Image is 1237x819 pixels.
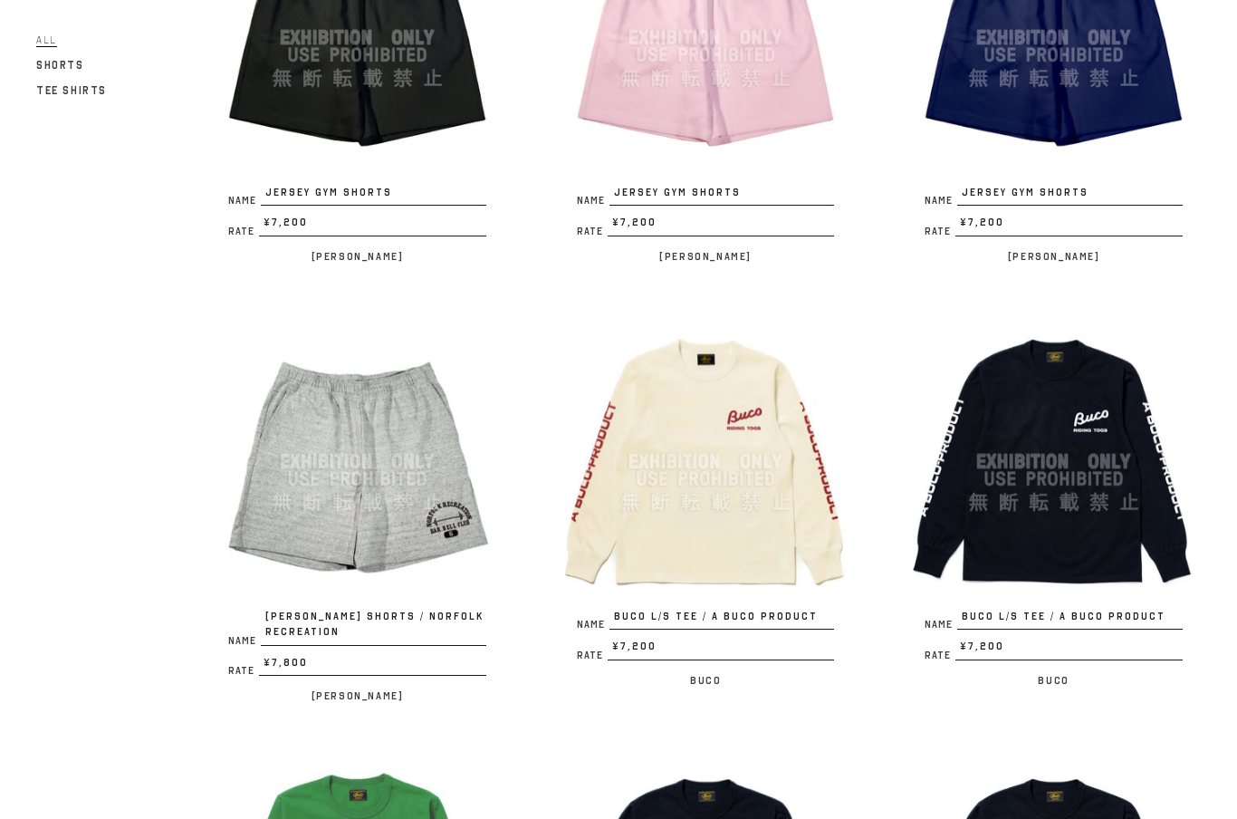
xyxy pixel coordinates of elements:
[559,246,853,267] p: [PERSON_NAME]
[906,246,1201,267] p: [PERSON_NAME]
[609,185,835,207] span: JERSEY GYM SHORTS
[609,609,835,631] span: BUCO L/S TEE / A BUCO PRODUCT
[577,650,608,660] span: Rate
[577,226,608,236] span: Rate
[957,609,1183,631] span: BUCO L/S TEE / A BUCO PRODUCT
[577,620,609,630] span: Name
[210,685,504,707] p: [PERSON_NAME]
[36,59,84,72] span: Shorts
[906,670,1201,691] p: Buco
[577,196,609,206] span: Name
[559,670,853,691] p: Buco
[36,80,107,101] a: Tee Shirts
[228,226,259,236] span: Rate
[608,215,835,236] span: ¥7,200
[259,215,486,236] span: ¥7,200
[261,609,486,646] span: [PERSON_NAME] SHORTS / NORFOLK RECREATION
[955,215,1183,236] span: ¥7,200
[210,314,504,707] a: JOE MCCOY SHORTS / NORFOLK RECREATION Name[PERSON_NAME] SHORTS / NORFOLK RECREATION Rate¥7,800 [P...
[259,655,486,677] span: ¥7,800
[906,314,1201,691] a: BUCO L/S TEE / A BUCO PRODUCT NameBUCO L/S TEE / A BUCO PRODUCT Rate¥7,200 Buco
[957,185,1183,207] span: JERSEY GYM SHORTS
[925,196,957,206] span: Name
[210,246,504,267] p: [PERSON_NAME]
[228,196,261,206] span: Name
[559,314,853,691] a: BUCO L/S TEE / A BUCO PRODUCT NameBUCO L/S TEE / A BUCO PRODUCT Rate¥7,200 Buco
[36,34,57,47] span: All
[925,650,955,660] span: Rate
[228,636,261,646] span: Name
[228,666,259,676] span: Rate
[36,54,84,76] a: Shorts
[955,639,1183,660] span: ¥7,200
[36,29,57,51] a: All
[608,639,835,660] span: ¥7,200
[925,620,957,630] span: Name
[261,185,486,207] span: JERSEY GYM SHORTS
[36,84,107,97] span: Tee Shirts
[925,226,955,236] span: Rate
